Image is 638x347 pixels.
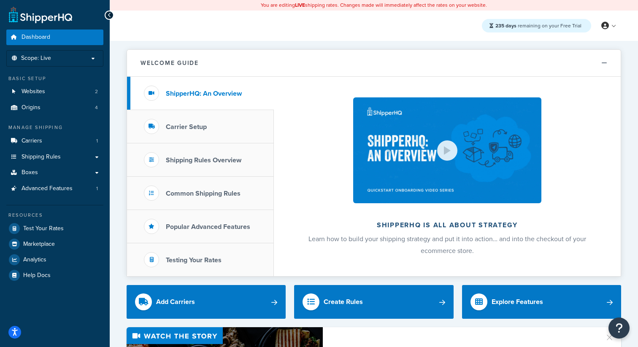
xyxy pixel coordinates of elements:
[156,296,195,308] div: Add Carriers
[6,165,103,180] a: Boxes
[166,156,241,164] h3: Shipping Rules Overview
[492,296,543,308] div: Explore Features
[495,22,581,30] span: remaining on your Free Trial
[22,185,73,192] span: Advanced Features
[6,75,103,82] div: Basic Setup
[6,84,103,100] a: Websites2
[6,100,103,116] a: Origins4
[23,241,55,248] span: Marketplace
[462,285,621,319] a: Explore Features
[296,221,598,229] h2: ShipperHQ is all about strategy
[166,123,207,131] h3: Carrier Setup
[6,237,103,252] a: Marketplace
[308,234,586,256] span: Learn how to build your shipping strategy and put it into action… and into the checkout of your e...
[127,285,286,319] a: Add Carriers
[127,50,621,77] button: Welcome Guide
[23,272,51,279] span: Help Docs
[22,104,41,111] span: Origins
[166,256,222,264] h3: Testing Your Rates
[6,133,103,149] li: Carriers
[96,137,98,145] span: 1
[294,285,453,319] a: Create Rules
[6,212,103,219] div: Resources
[6,124,103,131] div: Manage Shipping
[166,223,250,231] h3: Popular Advanced Features
[324,296,363,308] div: Create Rules
[6,84,103,100] li: Websites
[96,185,98,192] span: 1
[166,90,242,97] h3: ShipperHQ: An Overview
[6,149,103,165] a: Shipping Rules
[22,169,38,176] span: Boxes
[141,60,199,66] h2: Welcome Guide
[166,190,241,197] h3: Common Shipping Rules
[95,88,98,95] span: 2
[22,88,45,95] span: Websites
[6,181,103,196] a: Advanced Features1
[6,268,103,283] a: Help Docs
[6,181,103,196] li: Advanced Features
[608,317,630,339] button: Open Resource Center
[6,30,103,45] a: Dashboard
[6,100,103,116] li: Origins
[295,1,305,9] b: LIVE
[495,22,516,30] strong: 235 days
[6,252,103,267] a: Analytics
[353,97,541,203] img: ShipperHQ is all about strategy
[22,153,61,161] span: Shipping Rules
[6,221,103,236] a: Test Your Rates
[22,137,42,145] span: Carriers
[23,256,46,264] span: Analytics
[22,34,50,41] span: Dashboard
[21,55,51,62] span: Scope: Live
[23,225,64,232] span: Test Your Rates
[95,104,98,111] span: 4
[6,133,103,149] a: Carriers1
